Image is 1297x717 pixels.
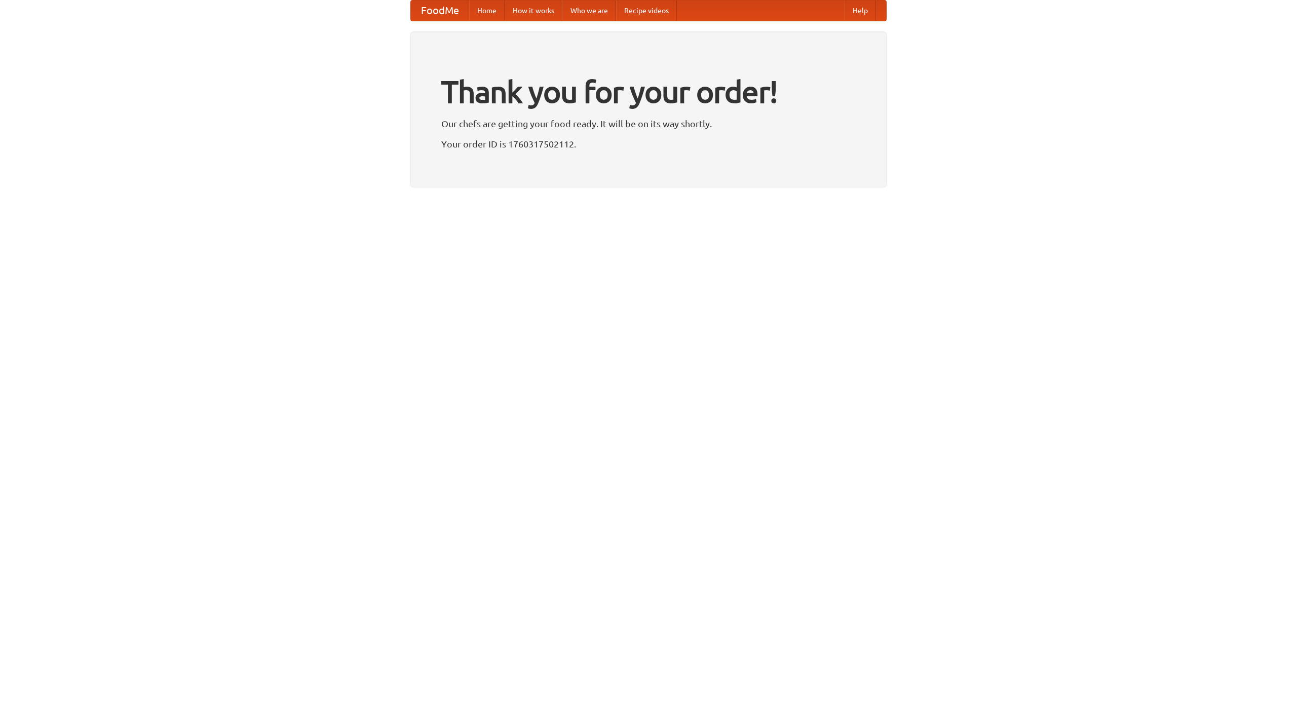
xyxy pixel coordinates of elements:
a: Help [845,1,876,21]
a: How it works [505,1,562,21]
a: Who we are [562,1,616,21]
a: FoodMe [411,1,469,21]
h1: Thank you for your order! [441,67,856,116]
a: Home [469,1,505,21]
a: Recipe videos [616,1,677,21]
p: Our chefs are getting your food ready. It will be on its way shortly. [441,116,856,131]
p: Your order ID is 1760317502112. [441,136,856,152]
